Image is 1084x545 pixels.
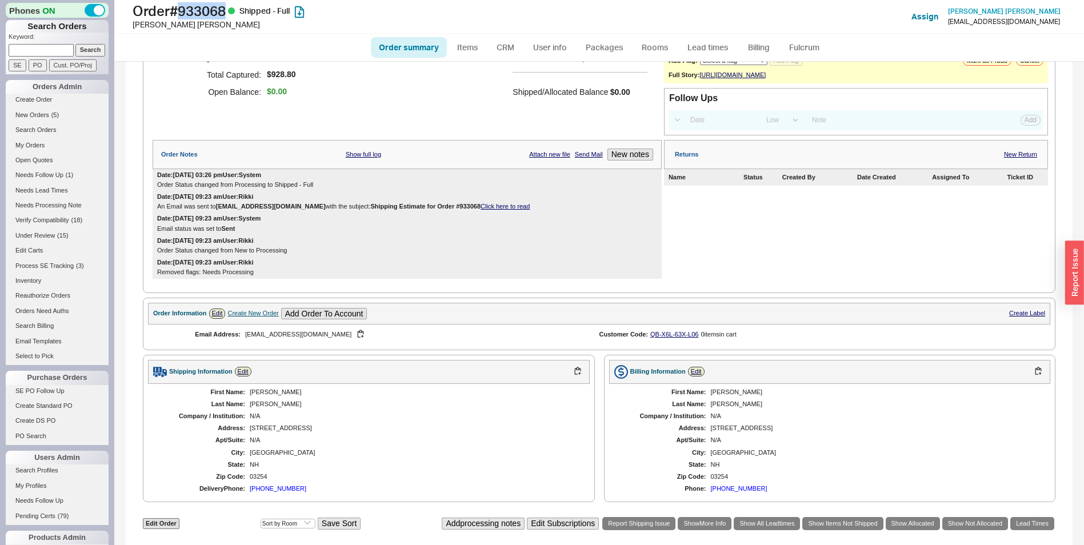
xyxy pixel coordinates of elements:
div: An Email was sent to with the subject: [157,203,657,210]
div: State: [621,461,706,468]
div: Company / Institution: [621,412,706,420]
div: Order Notes [161,151,198,158]
div: [PHONE_NUMBER] [711,485,767,492]
div: Products Admin [6,531,109,544]
div: [STREET_ADDRESS] [250,424,578,432]
div: 03254 [250,473,578,480]
div: Follow Ups [669,93,718,103]
a: PO Search [6,430,109,442]
span: Under Review [15,232,55,239]
div: Full Story: [669,71,699,79]
div: N/A [250,436,578,444]
a: Inventory [6,275,109,287]
a: Reauthorize Orders [6,290,109,302]
div: N/A [711,436,1039,444]
div: Email Address: [166,331,241,338]
a: Show Allocated [886,517,940,530]
h1: Search Orders [6,20,109,33]
a: Lead Times [1010,517,1054,530]
div: Date: [DATE] 03:26 pm User: System [157,171,261,179]
div: [PERSON_NAME] [PERSON_NAME] [133,19,545,30]
a: Show Not Allocated [942,517,1008,530]
div: Date Created [857,174,930,181]
button: Save Sort [318,518,361,530]
button: Edit Subscriptions [527,518,599,530]
a: Edit [688,367,705,376]
a: QB-X6L-63X-L06 [650,331,698,338]
a: Needs Processing Note [6,199,109,211]
div: City: [159,449,245,456]
div: Zip Code: [159,473,245,480]
h1: Order # 933068 [133,3,545,19]
b: Add Flag: [669,57,698,64]
a: Search Profiles [6,464,109,476]
a: Show full log [346,151,381,158]
div: [EMAIL_ADDRESS][DOMAIN_NAME] [245,329,581,340]
span: ( 3 ) [76,262,83,269]
div: [GEOGRAPHIC_DATA] [250,449,578,456]
span: Pending Certs [15,512,55,519]
span: $928.80 [267,70,302,79]
a: Search Orders [6,124,109,136]
span: Shipped - Full [239,6,290,15]
div: N/A [711,412,1039,420]
h5: Open Balance: [167,83,261,101]
div: Create New Order [227,310,278,317]
a: Edit Order [143,518,179,529]
a: User info [525,37,575,58]
div: Removed flags: Needs Processing [157,269,657,276]
a: Select to Pick [6,350,109,362]
a: Process SE Tracking(3) [6,260,109,272]
div: [GEOGRAPHIC_DATA] [711,449,1039,456]
a: Fulcrum [781,37,828,58]
a: Click here to read [481,203,530,210]
div: Purchase Orders [6,371,109,384]
div: N/A [250,412,578,420]
div: Users Admin [6,451,109,464]
input: PO [29,59,47,71]
a: Create Order [6,94,109,106]
button: Assign [911,11,938,22]
div: Customer Code: [599,331,649,338]
a: Needs Follow Up [6,495,109,507]
a: Send Mail [575,151,603,158]
div: Order Status changed from New to Processing [157,247,657,254]
a: Items [449,37,486,58]
a: Packages [578,37,631,58]
a: Edit [235,367,251,376]
a: Order summary [371,37,447,58]
div: Assigned To [932,174,1005,181]
span: Verify Compatibility [15,217,69,223]
a: Pending Certs(79) [6,510,109,522]
div: Date: [DATE] 09:23 am User: System [157,215,261,222]
div: Orders Admin [6,80,109,94]
div: [PERSON_NAME] [250,388,578,396]
b: Shipping Estimate for Order #933068 [370,203,481,210]
a: Billing [739,37,779,58]
h5: Shipped/Allocated Balance [513,84,608,100]
a: Needs Follow Up(1) [6,169,109,181]
span: Needs Processing Note [15,202,82,209]
div: Apt/Suite: [621,436,706,444]
div: Billing Information [630,368,686,375]
a: Under Review(15) [6,230,109,242]
div: First Name: [621,388,706,396]
div: [PERSON_NAME] [250,400,578,408]
button: New notes [607,149,653,161]
p: Keyword: [9,33,109,44]
div: Date: [DATE] 09:23 am User: Rikki [157,259,254,266]
a: Create Standard PO [6,400,109,412]
div: Last Name: [159,400,245,408]
a: Orders Need Auths [6,305,109,317]
div: Apt/Suite: [159,436,245,444]
span: ON [42,5,55,17]
a: My Profiles [6,480,109,492]
input: Date [684,113,757,128]
input: SE [9,59,26,71]
div: Created By [782,174,855,181]
div: [PHONE_NUMBER] [250,485,306,492]
div: City: [621,449,706,456]
div: [STREET_ADDRESS] [711,424,1039,432]
div: First Name: [159,388,245,396]
a: Email Templates [6,335,109,347]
